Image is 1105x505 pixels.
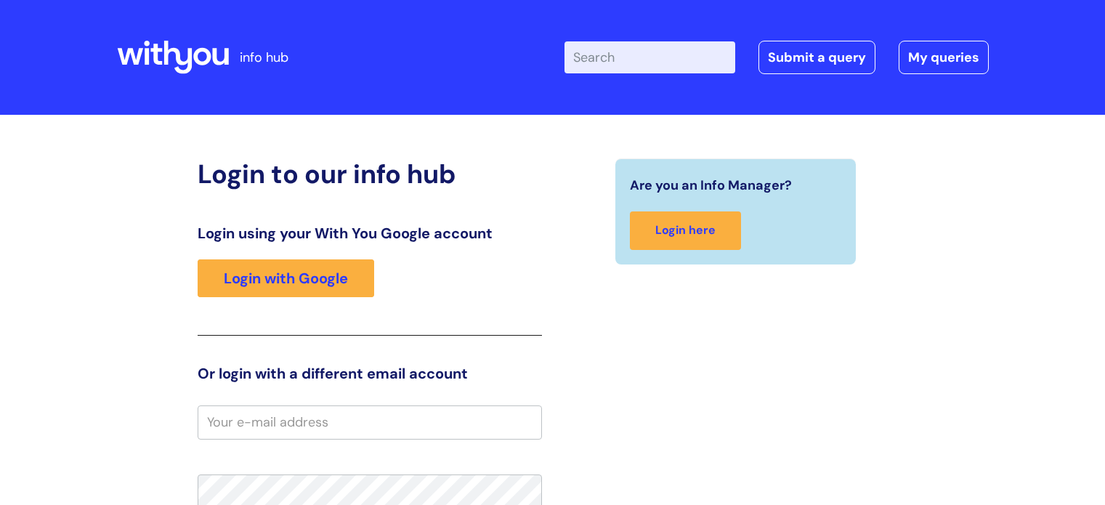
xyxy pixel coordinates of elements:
[564,41,735,73] input: Search
[198,158,542,190] h2: Login to our info hub
[198,405,542,439] input: Your e-mail address
[630,174,792,197] span: Are you an Info Manager?
[198,365,542,382] h3: Or login with a different email account
[630,211,741,250] a: Login here
[198,259,374,297] a: Login with Google
[240,46,288,69] p: info hub
[758,41,875,74] a: Submit a query
[899,41,989,74] a: My queries
[198,225,542,242] h3: Login using your With You Google account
